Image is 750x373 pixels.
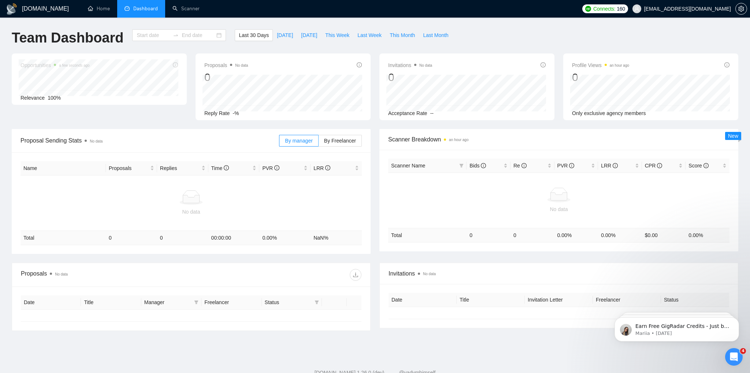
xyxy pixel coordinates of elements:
td: $ 0.00 [642,228,686,242]
th: Date [389,293,457,307]
span: PVR [557,163,575,169]
th: Manager [141,295,201,310]
span: info-circle [325,165,330,170]
span: info-circle [724,62,729,67]
th: Title [457,293,525,307]
span: Proposals [204,61,248,70]
td: 0 [467,228,510,242]
span: filter [315,300,319,304]
span: Invitations [388,61,432,70]
td: 0 [106,231,157,245]
span: info-circle [521,163,527,168]
span: filter [193,297,200,308]
img: logo [6,3,18,15]
h1: Team Dashboard [12,29,123,47]
span: Score [688,163,708,169]
span: Bids [469,163,486,169]
td: 0.00 % [686,228,729,242]
span: 160 [617,5,625,13]
span: No data [419,63,432,67]
td: NaN % [311,231,362,245]
span: filter [458,160,465,171]
span: filter [194,300,198,304]
span: user [634,6,639,11]
button: This Month [386,29,419,41]
span: info-circle [224,165,229,170]
span: No data [235,63,248,67]
input: Start date [137,31,170,39]
div: No data [391,205,727,213]
iframe: Intercom live chat [725,348,743,366]
span: Dashboard [133,5,158,12]
span: info-circle [657,163,662,168]
span: Relevance [21,95,45,101]
span: Acceptance Rate [388,110,427,116]
button: Last Week [353,29,386,41]
td: 0.00 % [259,231,311,245]
span: LRR [313,165,330,171]
span: By manager [285,138,312,144]
span: By Freelancer [324,138,356,144]
td: 0 [157,231,208,245]
span: info-circle [357,62,362,67]
div: No data [23,208,359,216]
time: an hour ago [449,138,468,142]
span: Reply Rate [204,110,230,116]
span: [DATE] [301,31,317,39]
a: searchScanner [172,5,200,12]
span: PVR [262,165,279,171]
td: Total [388,228,467,242]
button: Last Month [419,29,452,41]
span: setting [736,6,747,12]
span: Scanner Name [391,163,425,169]
div: 0 [572,70,629,84]
span: dashboard [125,6,130,11]
td: 00:00:00 [208,231,260,245]
span: swap-right [173,32,179,38]
span: Last Month [423,31,448,39]
th: Status [661,293,729,307]
span: Replies [160,164,200,172]
span: Proposal Sending Stats [21,136,279,145]
span: info-circle [569,163,574,168]
span: CPR [645,163,662,169]
th: Proposals [106,161,157,176]
span: Last 30 Days [239,31,269,39]
input: End date [182,31,215,39]
th: Replies [157,161,208,176]
span: Scanner Breakdown [388,135,729,144]
span: Manager [144,298,191,306]
span: filter [459,163,464,168]
td: 0.00 % [554,228,598,242]
th: Freelancer [593,293,661,307]
span: Status [265,298,312,306]
span: info-circle [613,163,618,168]
span: No data [423,272,436,276]
span: download [350,272,361,278]
img: upwork-logo.png [585,6,591,12]
span: [DATE] [277,31,293,39]
th: Freelancer [201,295,261,310]
span: This Month [390,31,415,39]
td: 0.00 % [598,228,642,242]
div: 0 [388,70,432,84]
span: -- [430,110,434,116]
span: info-circle [274,165,279,170]
th: Title [81,295,141,310]
span: -% [233,110,239,116]
td: Total [21,231,106,245]
span: 4 [740,348,746,354]
span: Proposals [109,164,149,172]
div: 0 [204,70,248,84]
span: Profile Views [572,61,629,70]
time: an hour ago [610,63,629,67]
span: Only exclusive agency members [572,110,646,116]
span: info-circle [703,163,709,168]
span: Invitations [389,269,729,278]
span: info-circle [541,62,546,67]
span: info-circle [481,163,486,168]
span: to [173,32,179,38]
a: setting [735,6,747,12]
